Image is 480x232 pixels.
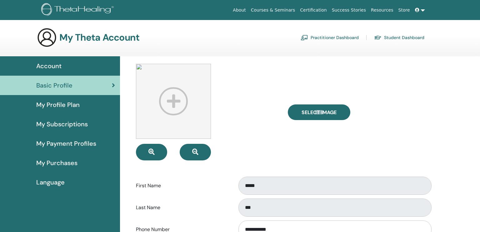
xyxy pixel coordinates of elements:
span: Basic Profile [36,81,72,90]
span: My Profile Plan [36,100,80,109]
span: My Payment Profiles [36,139,96,148]
h3: My Theta Account [59,32,139,43]
span: My Purchases [36,158,77,168]
input: Select Image [315,110,323,114]
img: chalkboard-teacher.svg [301,35,308,40]
img: graduation-cap.svg [374,35,382,40]
a: Success Stories [329,4,368,16]
span: Language [36,178,65,187]
a: About [230,4,248,16]
a: Practitioner Dashboard [301,33,359,43]
label: Last Name [131,202,232,214]
a: Store [396,4,412,16]
span: Account [36,61,62,71]
img: logo.png [41,3,116,17]
img: generic-user-icon.jpg [37,28,57,48]
span: My Subscriptions [36,119,88,129]
a: Student Dashboard [374,33,424,43]
a: Courses & Seminars [248,4,298,16]
img: profile [136,64,211,139]
span: Select Image [302,109,337,116]
a: Resources [368,4,396,16]
label: First Name [131,180,232,192]
a: Certification [297,4,329,16]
